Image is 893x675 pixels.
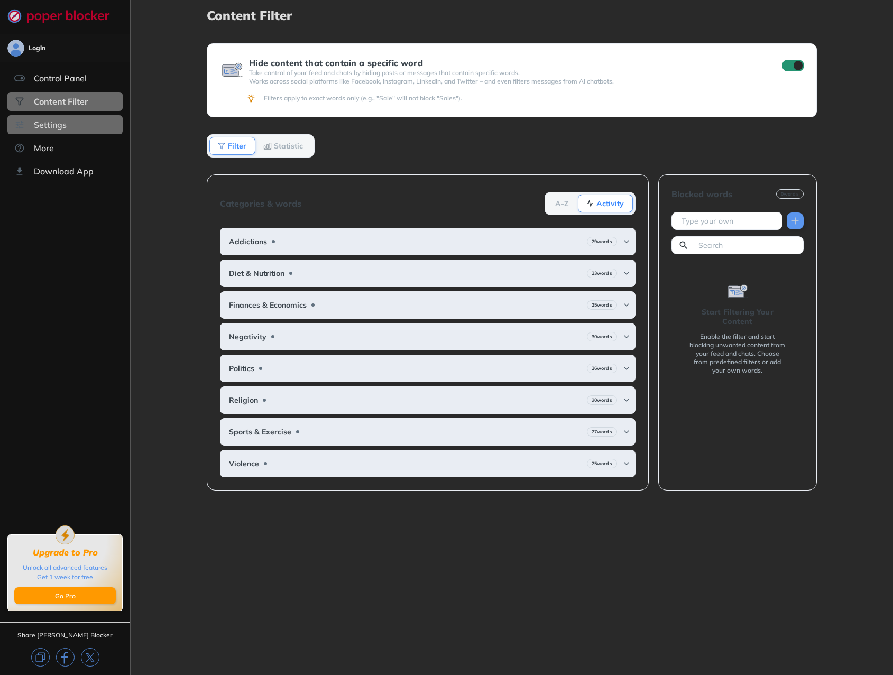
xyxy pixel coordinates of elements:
[14,587,116,604] button: Go Pro
[264,94,802,103] div: Filters apply to exact words only (e.g., "Sale" will not block "Sales").
[592,428,612,436] b: 27 words
[781,190,799,198] b: 0 words
[14,119,25,130] img: settings.svg
[56,648,75,667] img: facebook.svg
[592,460,612,467] b: 25 words
[596,200,624,207] b: Activity
[14,96,25,107] img: social-selected.svg
[14,143,25,153] img: about.svg
[555,200,569,207] b: A-Z
[688,332,787,375] div: Enable the filter and start blocking unwanted content from your feed and chats. Choose from prede...
[229,332,266,341] b: Negativity
[592,365,612,372] b: 26 words
[17,631,113,640] div: Share [PERSON_NAME] Blocker
[229,459,259,468] b: Violence
[7,40,24,57] img: avatar.svg
[249,58,763,68] div: Hide content that contain a specific word
[34,119,67,130] div: Settings
[592,396,612,404] b: 30 words
[229,396,258,404] b: Religion
[274,143,303,149] b: Statistic
[586,199,594,208] img: Activity
[14,166,25,177] img: download-app.svg
[229,428,291,436] b: Sports & Exercise
[33,548,98,558] div: Upgrade to Pro
[229,269,284,278] b: Diet & Nutrition
[34,143,54,153] div: More
[23,563,107,572] div: Unlock all advanced features
[14,73,25,84] img: features.svg
[229,237,267,246] b: Addictions
[249,69,763,77] p: Take control of your feed and chats by hiding posts or messages that contain specific words.
[697,240,799,251] input: Search
[229,301,307,309] b: Finances & Economics
[217,142,226,150] img: Filter
[592,238,612,245] b: 29 words
[220,199,301,208] div: Categories & words
[34,166,94,177] div: Download App
[229,364,254,373] b: Politics
[29,44,45,52] div: Login
[34,96,88,107] div: Content Filter
[81,648,99,667] img: x.svg
[31,648,50,667] img: copy.svg
[56,525,75,544] img: upgrade-to-pro.svg
[671,189,732,199] div: Blocked words
[592,333,612,340] b: 30 words
[228,143,246,149] b: Filter
[37,572,93,582] div: Get 1 week for free
[688,307,787,326] div: Start Filtering Your Content
[592,270,612,277] b: 23 words
[7,8,121,23] img: logo-webpage.svg
[680,216,778,226] input: Type your own
[249,77,763,86] p: Works across social platforms like Facebook, Instagram, LinkedIn, and Twitter – and even filters ...
[34,73,87,84] div: Control Panel
[207,8,817,22] h1: Content Filter
[592,301,612,309] b: 25 words
[263,142,272,150] img: Statistic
